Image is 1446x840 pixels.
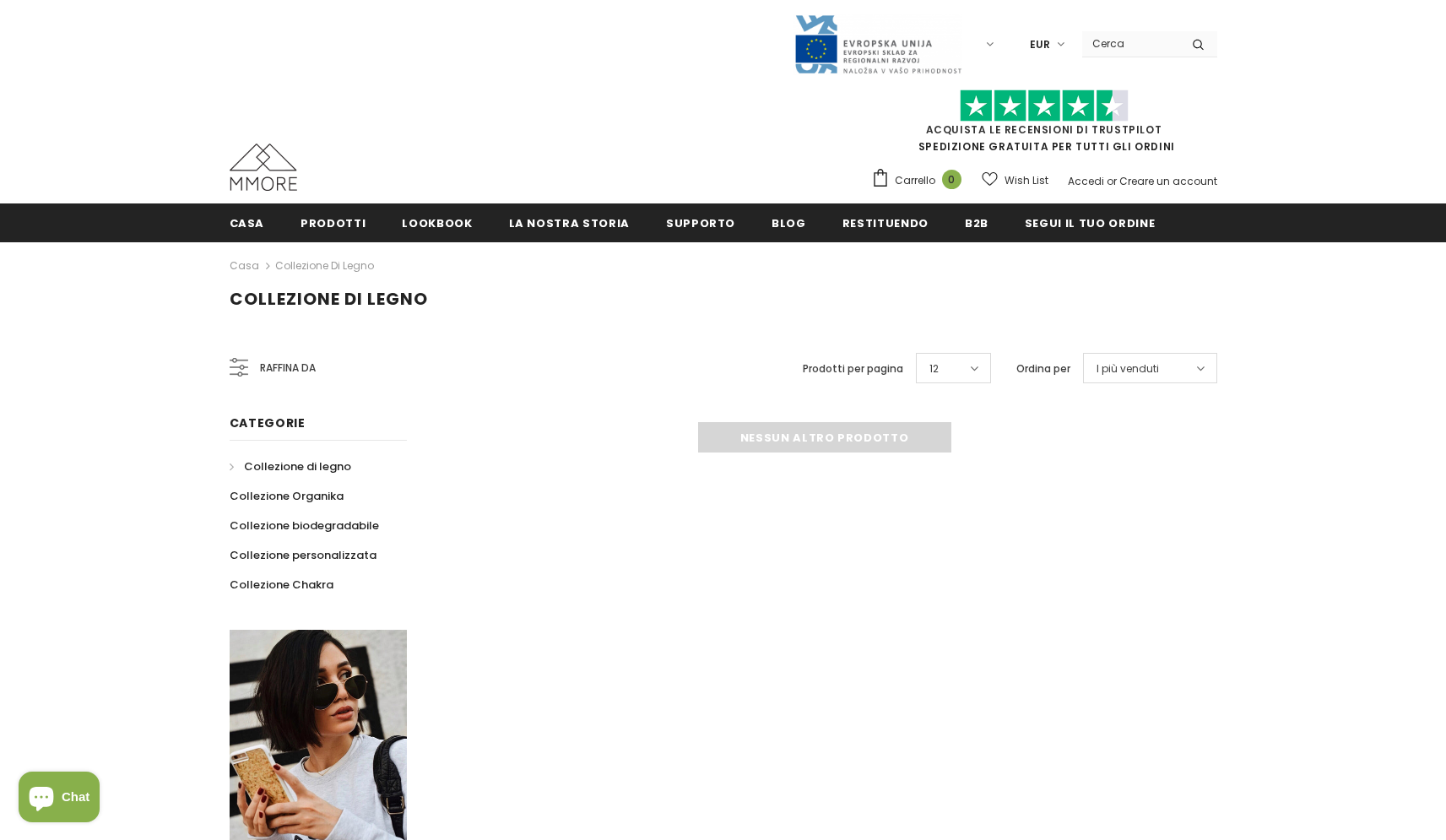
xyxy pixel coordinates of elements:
span: Collezione biodegradabile [230,518,379,534]
span: I più venduti [1097,360,1159,377]
span: Collezione di legno [244,458,351,474]
a: Collezione di legno [275,258,374,273]
span: EUR [1030,36,1050,53]
a: Creare un account [1119,174,1217,188]
span: Restituendo [842,215,929,231]
span: Segui il tuo ordine [1025,215,1155,231]
a: B2B [965,203,988,241]
img: Javni Razpis [793,14,962,75]
a: Collezione biodegradabile [230,511,379,540]
inbox-online-store-chat: Shopify online store chat [14,772,105,826]
span: SPEDIZIONE GRATUITA PER TUTTI GLI ORDINI [871,97,1217,154]
span: Wish List [1005,172,1048,189]
a: Collezione Chakra [230,570,333,599]
span: Carrello [895,172,935,189]
img: Casi MMORE [230,144,297,191]
a: Accedi [1068,174,1104,188]
span: Lookbook [402,215,472,231]
a: Javni Razpis [793,36,962,51]
span: Categorie [230,415,306,431]
a: Blog [772,203,806,241]
span: B2B [965,215,988,231]
span: Collezione Organika [230,488,344,504]
img: Fidati di Pilot Stars [960,89,1129,122]
span: Collezione personalizzata [230,547,376,563]
a: Collezione di legno [230,452,351,481]
span: Collezione di legno [230,287,428,311]
input: Search Site [1082,31,1179,56]
span: or [1107,174,1117,188]
span: Raffina da [260,359,316,377]
span: 12 [929,360,939,377]
span: Collezione Chakra [230,577,333,593]
a: Prodotti [301,203,366,241]
label: Prodotti per pagina [803,360,903,377]
a: La nostra storia [509,203,630,241]
a: Casa [230,203,265,241]
a: Wish List [982,165,1048,195]
span: La nostra storia [509,215,630,231]
a: Collezione personalizzata [230,540,376,570]
a: Acquista le recensioni di TrustPilot [926,122,1162,137]
span: 0 [942,170,961,189]
a: supporto [666,203,735,241]
span: Blog [772,215,806,231]
label: Ordina per [1016,360,1070,377]
a: Restituendo [842,203,929,241]
a: Casa [230,256,259,276]
a: Segui il tuo ordine [1025,203,1155,241]
span: Prodotti [301,215,366,231]
a: Collezione Organika [230,481,344,511]
span: supporto [666,215,735,231]
span: Casa [230,215,265,231]
a: Lookbook [402,203,472,241]
a: Carrello 0 [871,168,970,193]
